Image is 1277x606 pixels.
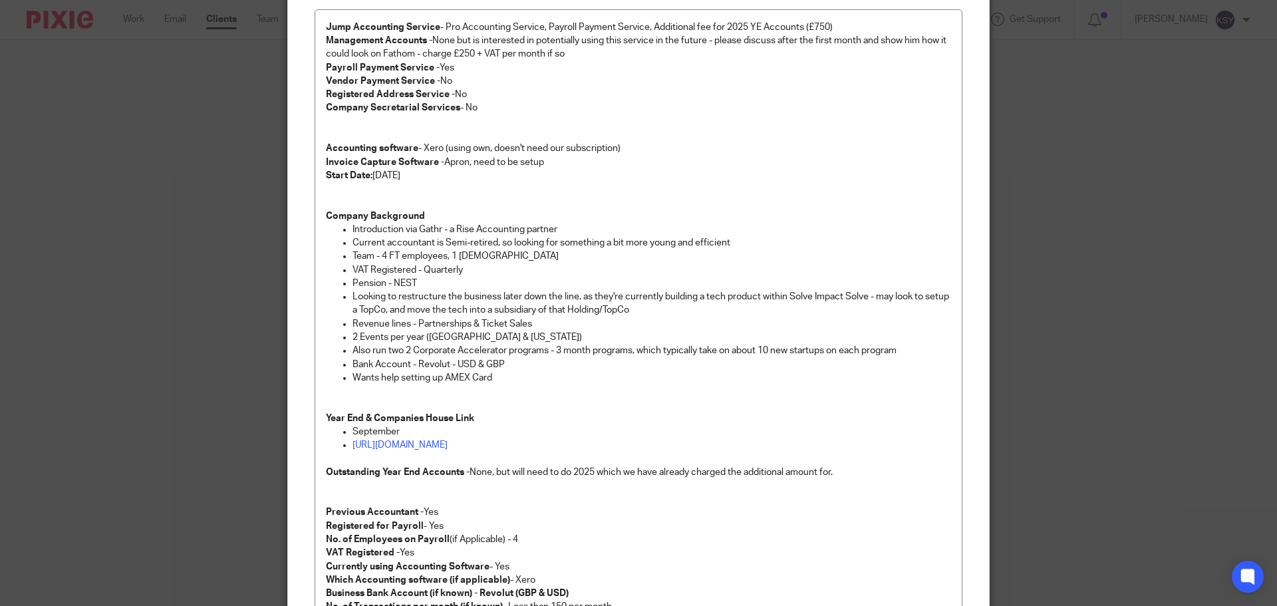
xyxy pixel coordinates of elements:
strong: Registered for Payroll [326,522,424,531]
p: Also run two 2 Corporate Accelerator programs - 3 month programs, which typically take on about 1... [353,344,951,357]
p: Bank Account - Revolut - USD & GBP [353,358,951,371]
a: [URL][DOMAIN_NAME] [353,440,448,450]
p: - Xero (using own, doesn't need our subscription) Apron, need to be setup [326,142,951,169]
p: Introduction via Gathr - a Rise Accounting partner [353,223,951,236]
strong: VAT Registered - [326,548,400,557]
strong: Company Secretarial Services [326,103,460,112]
strong: Payroll Payment Service - [326,63,440,73]
strong: No. of Employees on Payroll [326,535,450,544]
strong: Jump Accounting Service [326,23,440,32]
strong: Accounting software [326,144,418,153]
p: Wants help setting up AMEX Card [353,371,951,384]
p: No [326,88,951,101]
strong: Management Accounts - [326,36,432,45]
p: (if Applicable) - 4 [326,533,951,546]
p: 2 Events per year ([GEOGRAPHIC_DATA] & [US_STATE]) [353,331,951,344]
p: None, but will need to do 2025 which we have already charged the additional amount for. [326,466,951,479]
p: Pension - NEST [353,277,951,290]
p: - Xero [326,573,951,601]
p: Looking to restructure the business later down the line, as they're currently building a tech pro... [353,290,951,317]
strong: Outstanding Year End Accounts - [326,468,470,477]
strong: Currently using Accounting Software [326,562,490,571]
strong: Start Date: [326,171,372,180]
p: September [353,425,951,438]
p: - Yes [326,520,951,533]
strong: Business Bank Account (if known) - Revolut (GBP & USD) [326,589,569,598]
p: [DATE] [326,169,951,182]
strong: Year End & Companies House Link [326,414,474,423]
p: Revenue lines - Partnerships & Ticket Sales [353,317,951,331]
p: - Pro Accounting Service, Payroll Payment Service, Additional fee for 2025 YE Accounts (£750) Non... [326,21,951,88]
p: Yes [326,506,951,519]
p: - No [326,101,951,114]
strong: Company Background [326,212,425,221]
strong: Registered Address Service - [326,90,455,99]
strong: Invoice Capture Software - [326,158,444,167]
strong: Vendor Payment Service - [326,76,440,86]
strong: Which Accounting software (if applicable) [326,575,510,585]
p: - Yes [326,560,951,573]
p: VAT Registered - Quarterly [353,263,951,277]
p: Team - 4 FT employees, 1 [DEMOGRAPHIC_DATA] [353,249,951,263]
p: Current accountant is Semi-retired, so looking for something a bit more young and efficient [353,236,951,249]
p: Yes [326,546,951,559]
strong: Previous Accountant - [326,508,424,517]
